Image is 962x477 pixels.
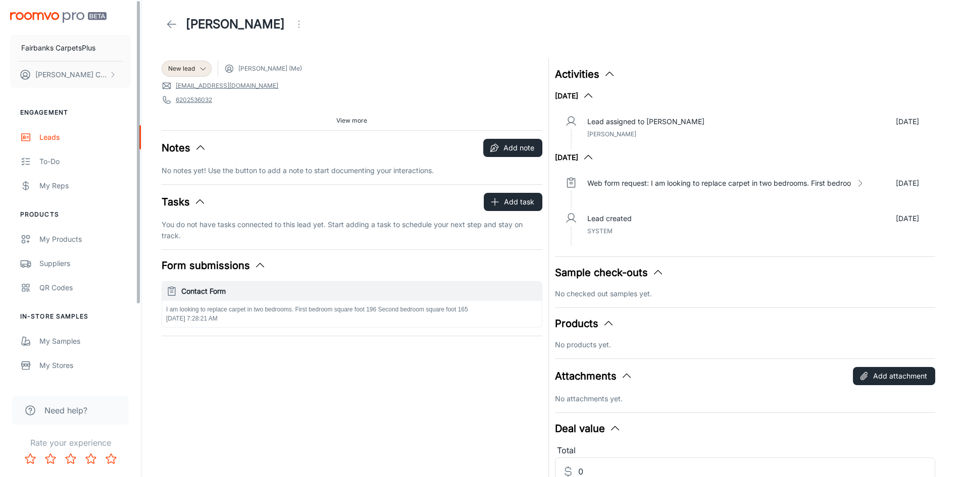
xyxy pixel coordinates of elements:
div: My Products [39,234,131,245]
p: Rate your experience [8,437,133,449]
span: [DATE] 7:28:21 AM [166,315,218,322]
div: My Stores [39,360,131,371]
p: I am looking to replace carpet in two bedrooms. First bedroom square foot 196 Second bedroom squa... [166,305,538,314]
button: Add note [483,139,542,157]
div: Leads [39,132,131,143]
button: Fairbanks CarpetsPlus [10,35,131,61]
span: Need help? [44,404,87,416]
button: Notes [162,140,207,155]
p: No checked out samples yet. [555,288,936,299]
button: Deal value [555,421,621,436]
p: Web form request: I am looking to replace carpet in two bedrooms. First bedroo [587,178,851,189]
button: Form submissions [162,258,266,273]
button: Activities [555,67,616,82]
span: New lead [168,64,195,73]
div: My Samples [39,336,131,347]
button: View more [332,113,371,128]
p: No notes yet! Use the button to add a note to start documenting your interactions. [162,165,542,176]
span: View more [336,116,367,125]
button: Rate 5 star [101,449,121,469]
button: Rate 2 star [40,449,61,469]
p: No products yet. [555,339,936,350]
button: Tasks [162,194,206,209]
img: Roomvo PRO Beta [10,12,107,23]
button: Rate 1 star [20,449,40,469]
button: Sample check-outs [555,265,664,280]
button: Products [555,316,615,331]
span: [PERSON_NAME] [587,130,636,138]
button: Contact FormI am looking to replace carpet in two bedrooms. First bedroom square foot 196 Second ... [162,282,542,327]
p: You do not have tasks connected to this lead yet. Start adding a task to schedule your next step ... [162,219,542,241]
p: [PERSON_NAME] Cherneva [35,69,107,80]
button: [DATE] [555,151,594,164]
p: Fairbanks CarpetsPlus [21,42,95,54]
p: Lead created [587,213,632,224]
div: To-do [39,156,131,167]
div: New lead [162,61,212,77]
div: QR Codes [39,282,131,293]
a: [EMAIL_ADDRESS][DOMAIN_NAME] [176,81,278,90]
button: Add task [484,193,542,211]
div: Suppliers [39,258,131,269]
button: Open menu [289,14,309,34]
button: Attachments [555,368,633,384]
p: [DATE] [896,116,919,127]
p: Lead assigned to [PERSON_NAME] [587,116,704,127]
p: [DATE] [896,213,919,224]
a: 6202536032 [176,95,212,104]
button: Add attachment [853,367,935,385]
h6: Contact Form [181,286,538,297]
button: [DATE] [555,90,594,102]
span: [PERSON_NAME] (Me) [238,64,302,73]
button: Rate 4 star [81,449,101,469]
p: [DATE] [896,178,919,189]
p: No attachments yet. [555,393,936,404]
div: My Reps [39,180,131,191]
h1: [PERSON_NAME] [186,15,285,33]
div: Total [555,444,936,457]
button: Rate 3 star [61,449,81,469]
button: [PERSON_NAME] Cherneva [10,62,131,88]
span: System [587,227,613,235]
